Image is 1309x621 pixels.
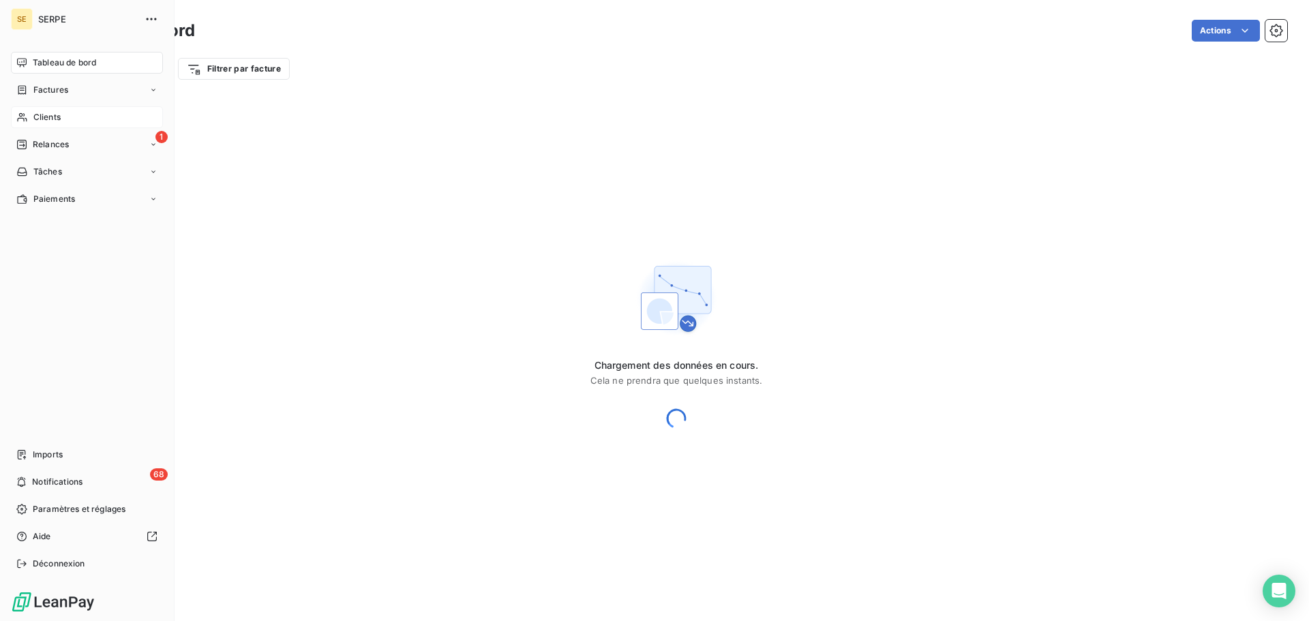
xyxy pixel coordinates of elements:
[33,449,63,461] span: Imports
[11,8,33,30] div: SE
[33,138,69,151] span: Relances
[33,111,61,123] span: Clients
[178,58,290,80] button: Filtrer par facture
[33,530,51,543] span: Aide
[32,476,82,488] span: Notifications
[38,14,136,25] span: SERPE
[33,166,62,178] span: Tâches
[590,375,763,386] span: Cela ne prendra que quelques instants.
[1192,20,1260,42] button: Actions
[155,131,168,143] span: 1
[33,84,68,96] span: Factures
[633,255,720,342] img: First time
[33,503,125,515] span: Paramètres et réglages
[33,558,85,570] span: Déconnexion
[590,359,763,372] span: Chargement des données en cours.
[11,591,95,613] img: Logo LeanPay
[33,57,96,69] span: Tableau de bord
[33,193,75,205] span: Paiements
[1263,575,1295,607] div: Open Intercom Messenger
[150,468,168,481] span: 68
[11,526,163,547] a: Aide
